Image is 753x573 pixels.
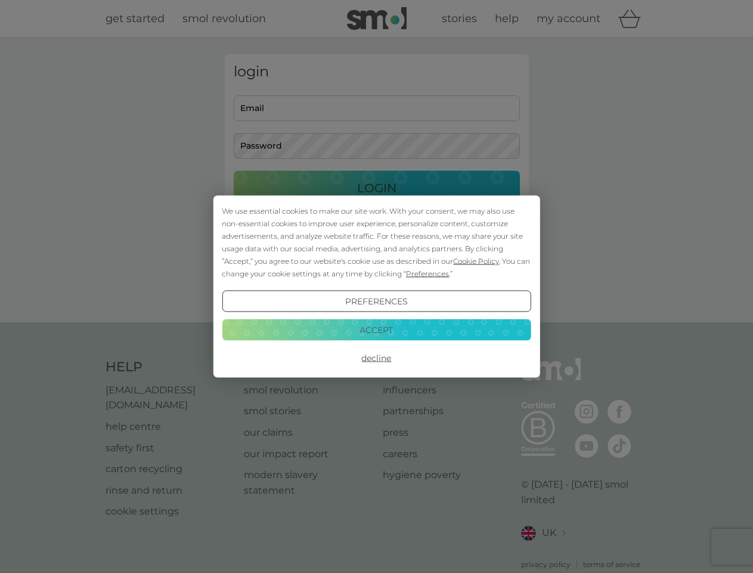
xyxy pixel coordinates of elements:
[222,205,531,280] div: We use essential cookies to make our site work. With your consent, we may also use non-essential ...
[213,196,540,378] div: Cookie Consent Prompt
[222,319,531,340] button: Accept
[453,257,499,266] span: Cookie Policy
[222,291,531,312] button: Preferences
[222,347,531,369] button: Decline
[406,269,449,278] span: Preferences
